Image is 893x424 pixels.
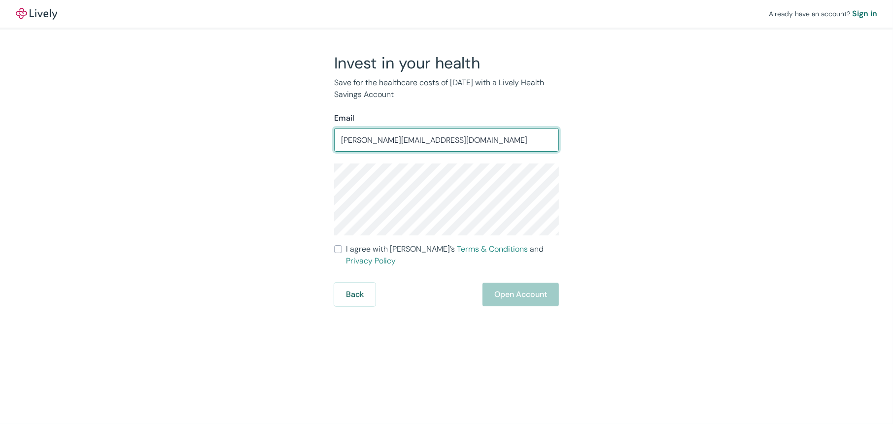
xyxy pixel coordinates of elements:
img: Lively [16,8,57,20]
a: Privacy Policy [346,256,396,266]
label: Email [334,112,354,124]
span: I agree with [PERSON_NAME]’s and [346,243,559,267]
p: Save for the healthcare costs of [DATE] with a Lively Health Savings Account [334,77,559,100]
button: Back [334,283,376,306]
a: LivelyLively [16,8,57,20]
a: Sign in [852,8,877,20]
a: Terms & Conditions [457,244,528,254]
h2: Invest in your health [334,53,559,73]
div: Already have an account? [769,8,877,20]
